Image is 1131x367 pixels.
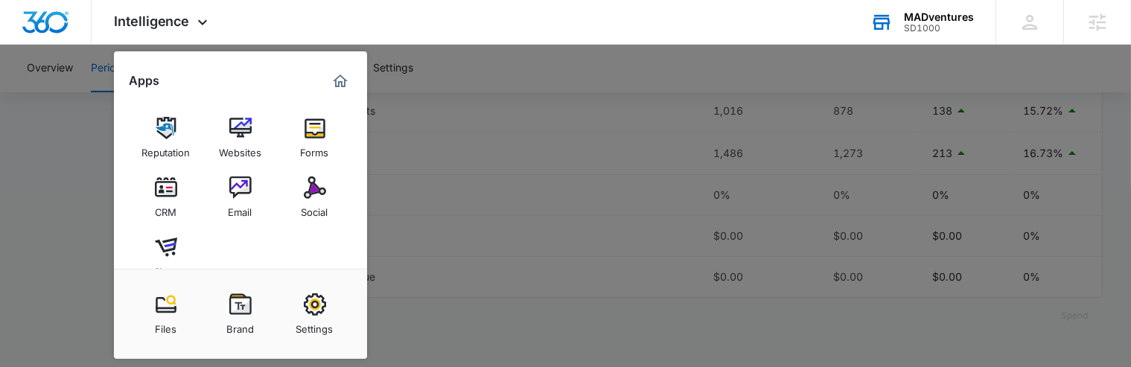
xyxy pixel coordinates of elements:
div: CRM [155,199,177,218]
div: account id [904,23,974,33]
a: Files [138,286,194,342]
a: Brand [212,286,269,342]
div: account name [904,11,974,23]
div: Forms [301,139,329,159]
a: CRM [138,169,194,226]
span: Intelligence [114,13,190,29]
div: Reputation [141,139,191,159]
a: Email [212,169,269,226]
div: Websites [219,139,261,159]
a: Social [287,169,343,226]
div: Settings [296,316,334,335]
a: Websites [212,109,269,166]
div: Brand [226,316,254,335]
div: Shop [154,258,178,278]
a: Settings [287,286,343,342]
a: Forms [287,109,343,166]
div: Email [229,199,252,218]
a: Marketing 360® Dashboard [328,69,352,93]
div: Files [155,316,176,335]
h2: Apps [129,74,159,88]
a: Shop [138,229,194,285]
a: Reputation [138,109,194,166]
div: Social [302,199,328,218]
